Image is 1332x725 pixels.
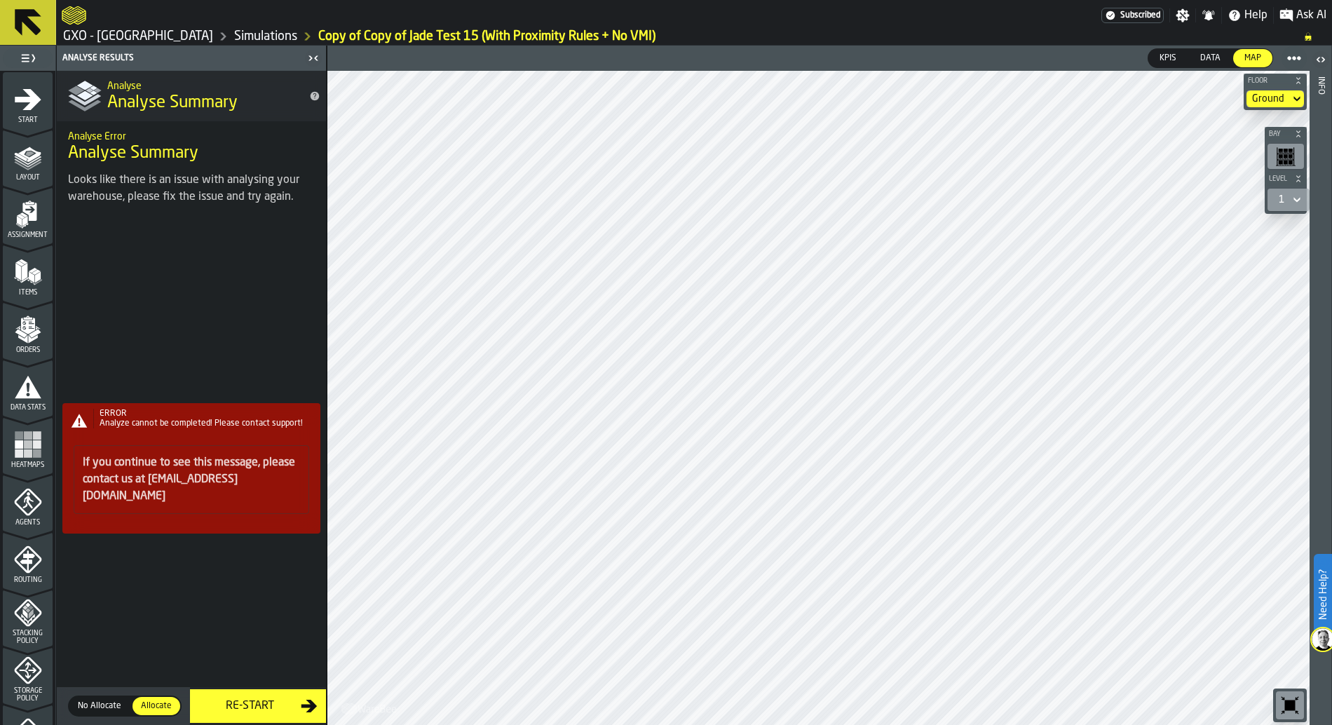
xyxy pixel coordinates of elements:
li: menu Stacking Policy [3,590,53,646]
span: Items [3,289,53,297]
li: menu Layout [3,130,53,186]
div: thumb [1233,49,1272,67]
div: button-toolbar-undefined [1265,141,1307,172]
h2: Sub Title [107,78,298,92]
span: Level [1266,175,1291,183]
span: Help [1244,7,1268,24]
label: button-toggle-Toggle Full Menu [3,48,53,68]
label: button-toggle-Open [1311,48,1331,74]
a: If you continue to see this message, please contact us at [EMAIL_ADDRESS][DOMAIN_NAME] [83,457,295,502]
li: menu Start [3,72,53,128]
li: menu Agents [3,475,53,531]
div: Menu Subscription [1101,8,1164,23]
div: Info [1316,74,1326,721]
button: button- [1265,127,1307,141]
div: thumb [69,697,130,715]
span: Floor [1245,77,1291,85]
div: title-Analyse Summary [57,71,326,121]
span: Bay [1266,130,1291,138]
span: Subscribed [1120,11,1160,20]
span: Start [3,116,53,124]
li: menu Heatmaps [3,417,53,473]
span: Analyse Summary [107,92,238,114]
span: Layout [3,174,53,182]
li: menu Assignment [3,187,53,243]
div: DropdownMenuValue-default-floor [1246,90,1304,107]
span: Data Stats [3,404,53,412]
span: Analyse Summary [68,142,198,165]
label: button-switch-multi-Map [1232,48,1273,68]
span: Storage Policy [3,687,53,703]
label: button-switch-multi-No Allocate [68,696,131,717]
svg: Reset zoom and position [1279,694,1301,717]
label: button-switch-multi-Data [1188,48,1232,68]
h2: Sub Title [68,128,315,142]
li: menu Data Stats [3,360,53,416]
span: Agents [3,519,53,527]
label: button-toggle-Settings [1170,8,1195,22]
nav: Breadcrumb [62,28,1326,45]
span: Allocate [135,700,177,712]
span: Data [1195,52,1226,65]
header: Info [1310,46,1331,725]
div: button-toolbar-undefined [1273,689,1307,722]
a: link-to-/wh/i/a3c616c1-32a4-47e6-8ca0-af4465b04030 [63,29,213,44]
span: Map [1239,52,1267,65]
li: menu Routing [3,532,53,588]
label: Need Help? [1315,555,1331,634]
div: title-Analyse Summary [57,121,326,172]
span: Ask AI [1296,7,1326,24]
button: button- [1265,172,1307,186]
span: Routing [3,576,53,584]
div: thumb [1148,49,1188,67]
a: logo-header [62,3,86,28]
div: DropdownMenuValue-1 [1273,191,1304,208]
span: No Allocate [72,700,127,712]
a: link-to-/wh/i/a3c616c1-32a4-47e6-8ca0-af4465b04030 [234,29,297,44]
div: DropdownMenuValue-default-floor [1252,93,1284,104]
button: button-Re-Start [190,689,326,723]
div: DropdownMenuValue-1 [1279,194,1284,205]
label: button-toggle-Close me [304,50,323,67]
li: menu Orders [3,302,53,358]
span: Analyze cannot be completed! Please contact support! [100,419,303,428]
li: menu Storage Policy [3,647,53,703]
span: Orders [3,346,53,354]
label: button-switch-multi-Allocate [131,696,182,717]
div: Looks like there is an issue with analysing your warehouse, please fix the issue and try again. [68,172,315,205]
li: menu Items [3,245,53,301]
div: Analyse Results [60,53,304,63]
label: button-switch-multi-KPIs [1148,48,1188,68]
div: ERROR [100,409,318,419]
button: button- [1244,74,1307,88]
header: Analyse Results [57,46,326,71]
span: KPIs [1154,52,1182,65]
label: button-toggle-Notifications [1196,8,1221,22]
div: thumb [1189,49,1232,67]
a: logo-header [330,694,409,722]
div: Re-Start [198,698,301,714]
span: Assignment [3,231,53,239]
a: link-to-/wh/i/a3c616c1-32a4-47e6-8ca0-af4465b04030/settings/billing [1101,8,1164,23]
a: link-to-/wh/i/a3c616c1-32a4-47e6-8ca0-af4465b04030/simulations/a6e28fce-e0d9-4bdc-afc6-87c85c08ce3a [318,29,655,44]
label: button-toggle-Ask AI [1274,7,1332,24]
div: thumb [132,697,180,715]
span: Stacking Policy [3,630,53,645]
span: Heatmaps [3,461,53,469]
label: button-toggle-Help [1222,7,1273,24]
